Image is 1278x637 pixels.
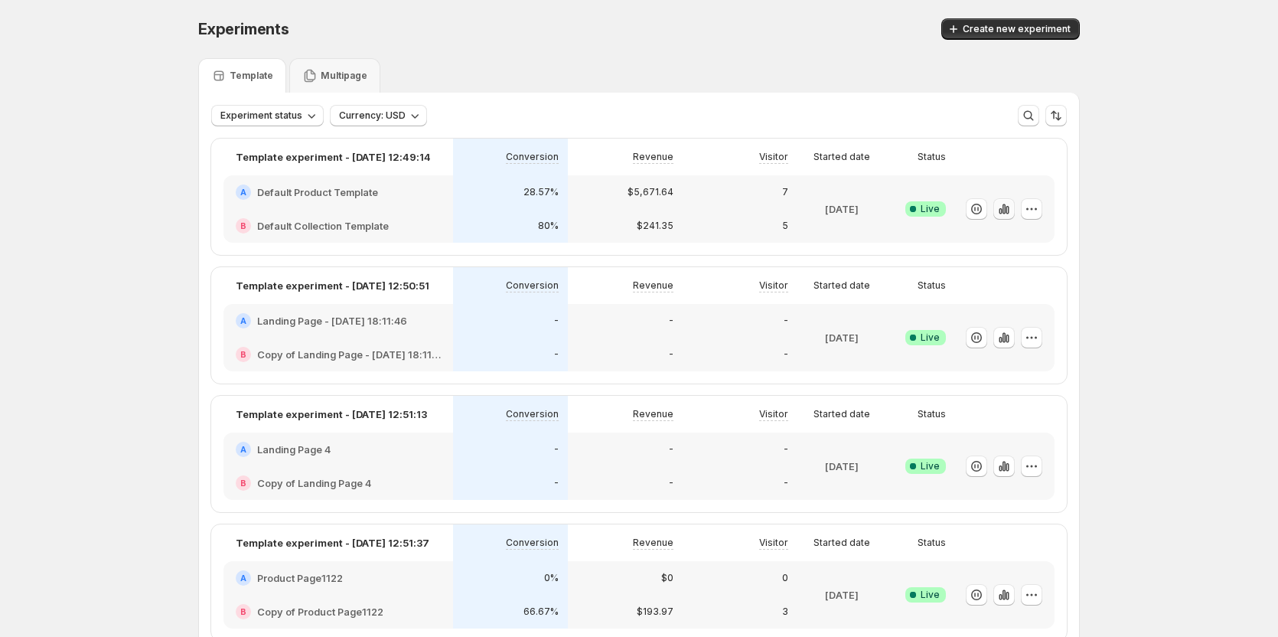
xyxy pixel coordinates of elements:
p: Revenue [633,151,673,163]
p: $0 [661,572,673,584]
p: - [554,443,559,456]
p: - [784,477,788,489]
p: Started date [813,279,870,292]
button: Create new experiment [941,18,1080,40]
p: Revenue [633,537,673,549]
p: 0% [544,572,559,584]
p: - [669,443,673,456]
h2: Landing Page - [DATE] 18:11:46 [257,313,407,328]
p: Started date [813,408,870,420]
span: Create new experiment [963,23,1071,35]
span: Experiments [198,20,289,38]
p: Template experiment - [DATE] 12:49:14 [236,149,431,165]
p: Status [918,408,946,420]
p: - [784,315,788,327]
p: Conversion [506,537,559,549]
h2: A [240,316,246,325]
p: [DATE] [825,587,859,603]
p: - [669,477,673,489]
p: - [669,348,673,361]
p: Conversion [506,279,559,292]
p: Template [230,70,273,82]
span: Live [921,332,940,344]
p: - [784,443,788,456]
h2: A [240,445,246,454]
p: Visitor [759,408,788,420]
span: Live [921,589,940,601]
h2: B [240,350,246,359]
p: Conversion [506,151,559,163]
p: $5,671.64 [628,186,673,198]
p: Visitor [759,151,788,163]
p: [DATE] [825,330,859,345]
h2: B [240,221,246,230]
p: 3 [782,606,788,618]
p: - [784,348,788,361]
p: Started date [813,537,870,549]
p: [DATE] [825,459,859,474]
p: 28.57% [523,186,559,198]
h2: Copy of Product Page1122 [257,604,383,619]
span: Experiment status [220,109,302,122]
p: Template experiment - [DATE] 12:51:13 [236,407,427,422]
p: Revenue [633,408,673,420]
button: Currency: USD [330,105,427,126]
p: Visitor [759,279,788,292]
p: Status [918,537,946,549]
p: Multipage [321,70,367,82]
p: - [554,348,559,361]
p: 66.67% [523,606,559,618]
p: - [554,315,559,327]
p: - [554,477,559,489]
span: Currency: USD [339,109,406,122]
button: Sort the results [1045,105,1067,126]
h2: B [240,479,246,488]
p: 7 [782,186,788,198]
h2: Default Collection Template [257,218,389,234]
p: Status [918,151,946,163]
p: Status [918,279,946,292]
p: Visitor [759,537,788,549]
p: 5 [782,220,788,232]
span: Live [921,460,940,472]
p: Started date [813,151,870,163]
p: [DATE] [825,201,859,217]
h2: A [240,573,246,583]
p: 0 [782,572,788,584]
p: Template experiment - [DATE] 12:51:37 [236,535,429,550]
p: $241.35 [637,220,673,232]
h2: Product Page1122 [257,570,343,586]
p: $193.97 [637,606,673,618]
h2: A [240,188,246,197]
p: Revenue [633,279,673,292]
p: Conversion [506,408,559,420]
p: - [669,315,673,327]
p: 80% [538,220,559,232]
h2: B [240,607,246,616]
button: Experiment status [211,105,324,126]
span: Live [921,203,940,215]
h2: Landing Page 4 [257,442,331,457]
p: Template experiment - [DATE] 12:50:51 [236,278,429,293]
h2: Default Product Template [257,185,378,200]
h2: Copy of Landing Page - [DATE] 18:11:46 [257,347,441,362]
h2: Copy of Landing Page 4 [257,475,371,491]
